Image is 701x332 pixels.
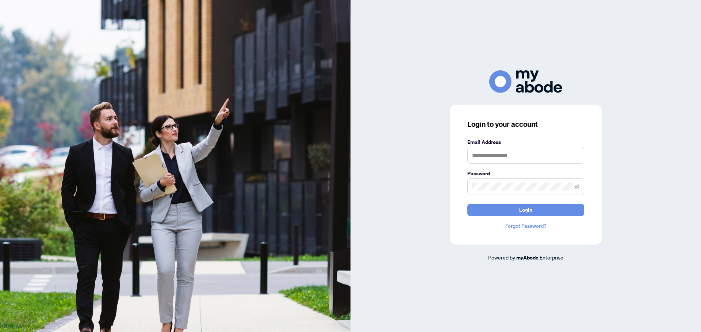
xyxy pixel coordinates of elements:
[540,254,563,261] span: Enterprise
[489,70,562,93] img: ma-logo
[467,119,584,129] h3: Login to your account
[519,204,532,216] span: Login
[488,254,515,261] span: Powered by
[467,169,584,177] label: Password
[516,254,539,262] a: myAbode
[467,222,584,230] a: Forgot Password?
[574,184,579,189] span: eye-invisible
[467,204,584,216] button: Login
[467,138,584,146] label: Email Address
